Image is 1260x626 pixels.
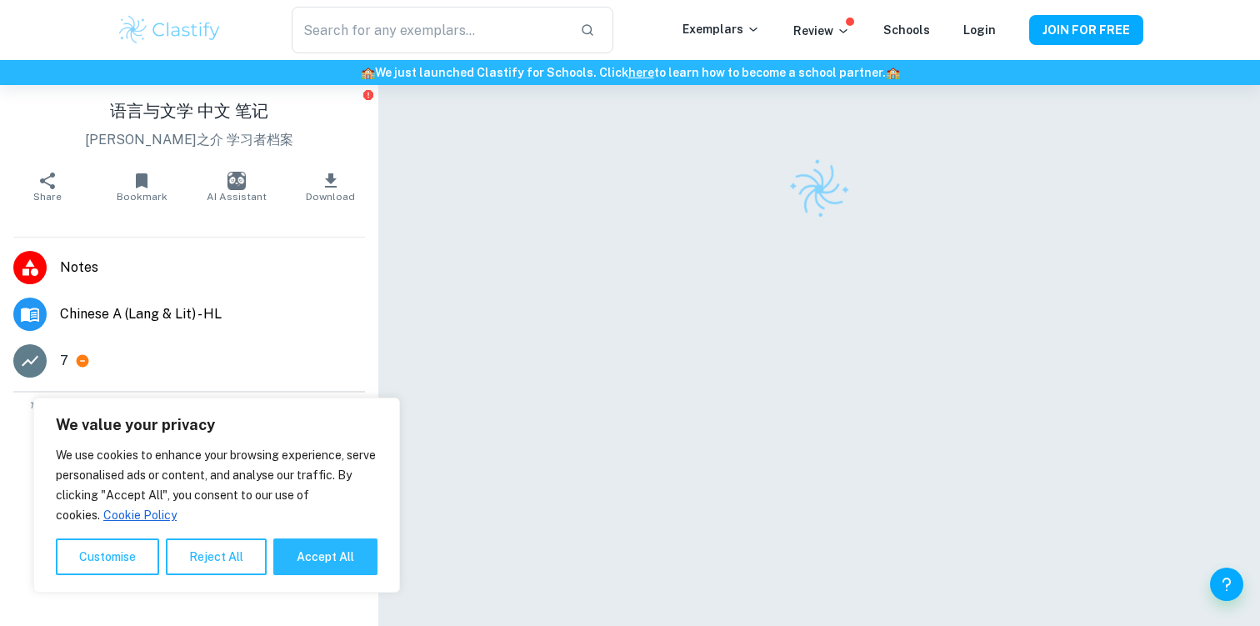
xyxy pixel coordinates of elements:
[283,163,377,210] button: Download
[227,172,246,190] img: AI Assistant
[13,130,365,150] p: [PERSON_NAME]之介 学习者档案
[60,258,365,278] span: Notes
[1029,15,1143,45] button: JOIN FOR FREE
[56,445,377,525] p: We use cookies to enhance your browsing experience, serve personalised ads or content, and analys...
[628,66,654,79] a: here
[189,163,283,210] button: AI Assistant
[56,415,377,435] p: We value your privacy
[1210,568,1243,601] button: Help and Feedback
[273,538,377,575] button: Accept All
[963,23,996,37] a: Login
[682,20,760,38] p: Exemplars
[60,304,365,324] span: Chinese A (Lang & Lit) - HL
[117,13,222,47] img: Clastify logo
[56,538,159,575] button: Customise
[13,98,365,123] h1: 语言与文学 中文 笔记
[33,191,62,203] span: Share
[306,191,355,203] span: Download
[94,163,188,210] button: Bookmark
[117,191,167,203] span: Bookmark
[361,66,375,79] span: 🏫
[777,148,860,231] img: Clastify logo
[883,23,930,37] a: Schools
[362,88,375,101] button: Report issue
[60,351,68,371] p: 7
[292,7,567,53] input: Search for any exemplars...
[102,508,177,523] a: Cookie Policy
[166,538,267,575] button: Reject All
[207,191,267,203] span: AI Assistant
[33,398,400,593] div: We value your privacy
[7,399,372,424] span: This is an example of past student work. Do not copy or submit as your own. Use to understand the...
[886,66,900,79] span: 🏫
[3,63,1257,82] h6: We just launched Clastify for Schools. Click to learn how to become a school partner.
[793,22,850,40] p: Review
